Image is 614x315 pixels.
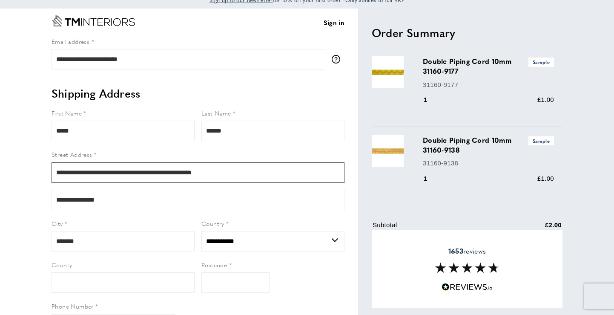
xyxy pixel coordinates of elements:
span: Sample [528,58,554,66]
div: 1 [423,173,439,184]
h3: Double Piping Cord 10mm 31160-9177 [423,56,554,76]
td: £2.00 [503,220,562,237]
strong: 1653 [448,246,463,256]
button: More information [332,55,344,64]
p: 31160-9177 [423,80,554,90]
span: Last Name [201,109,231,117]
span: £1.00 [537,96,554,103]
span: Email address [52,37,89,46]
img: Double Piping Cord 10mm 31160-9177 [372,56,404,88]
img: Reviews.io 5 stars [442,283,493,291]
a: Sign in [324,17,344,28]
span: First Name [52,109,82,117]
span: County [52,260,72,269]
span: £1.00 [537,175,554,182]
td: Subtotal [373,220,502,237]
p: 31160-9138 [423,158,554,168]
div: 1 [423,95,439,105]
span: reviews [448,247,486,255]
span: Street Address [52,150,92,159]
span: City [52,219,63,228]
span: Postcode [201,260,227,269]
span: Sample [528,136,554,145]
h2: Shipping Address [52,86,344,101]
h3: Double Piping Cord 10mm 31160-9138 [423,135,554,155]
a: Go to Home page [52,15,135,26]
h2: Order Summary [372,25,562,40]
img: Double Piping Cord 10mm 31160-9138 [372,135,404,167]
img: Reviews section [435,263,499,273]
span: Country [201,219,224,228]
span: Phone Number [52,302,94,310]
